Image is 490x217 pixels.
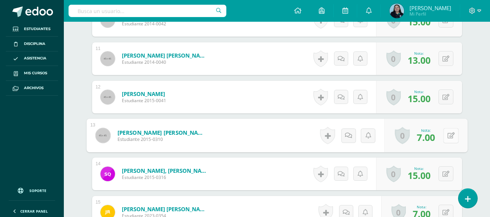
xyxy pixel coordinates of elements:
img: 45x45 [95,128,110,143]
span: Soporte [29,188,46,193]
span: Estudiantes [24,26,50,32]
img: 45x45 [100,51,115,66]
span: Mi Perfil [409,11,451,17]
span: Mis cursos [24,70,47,76]
div: Nota: [408,89,431,94]
span: Estudiante 2015-0316 [122,174,209,180]
span: Cerrar panel [20,209,48,214]
span: 15.00 [408,92,431,105]
span: Estudiante 2015-0041 [122,97,166,104]
a: Estudiantes [6,22,58,37]
a: Mis cursos [6,66,58,81]
img: 8c46c7f4271155abb79e2bc50b6ca956.png [390,4,404,18]
a: Soporte [9,181,55,199]
a: 0 [386,89,401,105]
div: Nota: [408,51,431,56]
a: [PERSON_NAME] [122,90,166,97]
span: Estudiante 2015-0310 [117,136,207,143]
img: 45x45 [100,90,115,104]
a: 0 [386,50,401,67]
span: Asistencia [24,55,46,61]
div: Nota: [417,128,435,133]
span: Estudiante 2014-0042 [122,21,166,27]
input: Busca un usuario... [69,5,226,17]
a: 0 [386,166,401,182]
span: 13.00 [408,54,431,66]
div: Nota: [408,166,431,171]
span: Archivos [24,85,44,91]
a: Asistencia [6,51,58,66]
a: [PERSON_NAME] [PERSON_NAME] [122,52,209,59]
span: 15.00 [408,169,431,181]
a: [PERSON_NAME], [PERSON_NAME] [122,167,209,174]
span: Disciplina [24,41,45,47]
a: [PERSON_NAME] [PERSON_NAME] [122,205,209,213]
a: 0 [395,127,409,144]
img: 69994574e8ca7eca27283bb72b3f6699.png [100,167,115,181]
div: Nota: [413,204,431,209]
a: Disciplina [6,37,58,51]
span: 7.00 [417,131,435,143]
span: Estudiante 2014-0040 [122,59,209,65]
a: [PERSON_NAME] [PERSON_NAME] [117,129,207,136]
span: [PERSON_NAME] [409,4,451,12]
span: 15.00 [408,16,431,28]
a: Archivos [6,81,58,96]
